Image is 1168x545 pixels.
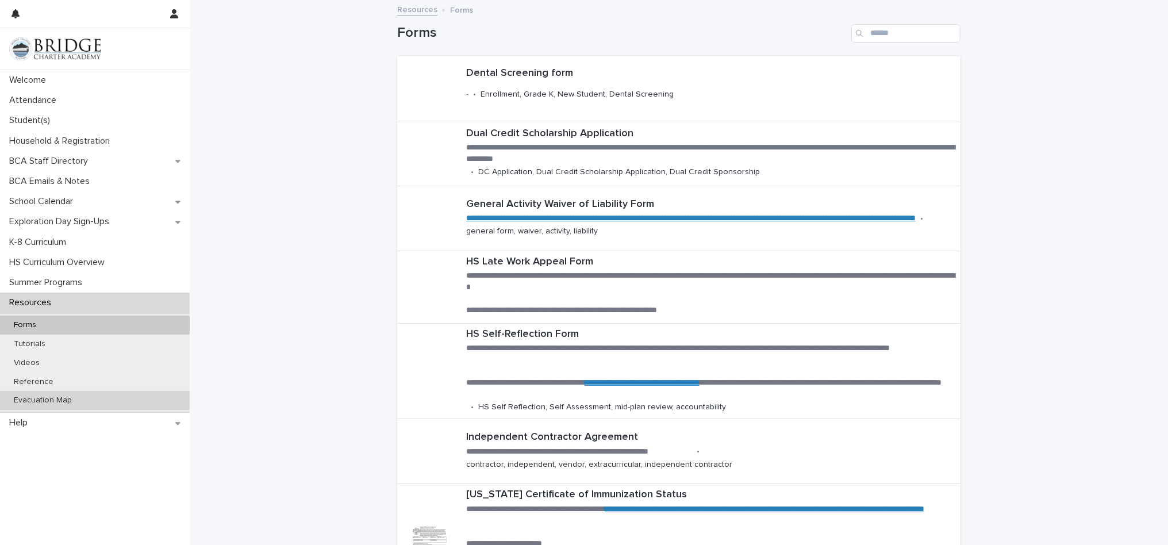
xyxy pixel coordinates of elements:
[5,75,55,86] p: Welcome
[851,24,960,43] input: Search
[397,2,437,16] a: Resources
[5,136,119,147] p: Household & Registration
[5,339,55,349] p: Tutorials
[466,460,732,470] p: contractor, independent, vendor, extracurricular, independent contractor
[397,25,847,41] h1: Forms
[466,431,956,444] p: Independent Contractor Agreement
[697,447,700,456] p: •
[5,176,99,187] p: BCA Emails & Notes
[5,115,59,126] p: Student(s)
[450,3,473,16] p: Forms
[478,402,726,412] p: HS Self Reflection, Self Assessment, mid-plan review, accountability
[466,256,956,268] p: HS Late Work Appeal Form
[5,396,81,405] p: Evacuation Map
[5,237,75,248] p: K-8 Curriculum
[5,257,114,268] p: HS Curriculum Overview
[5,377,63,387] p: Reference
[5,358,49,368] p: Videos
[466,489,956,501] p: [US_STATE] Certificate of Immunization Status
[478,167,760,177] p: DC Application, Dual Credit Scholarship Application, Dual Credit Sponsorship
[466,90,468,99] p: -
[920,214,923,224] p: •
[5,320,45,330] p: Forms
[481,90,674,99] p: Enrollment, Grade K, New Student, Dental Screening
[471,167,474,177] p: •
[5,216,118,227] p: Exploration Day Sign-Ups
[9,37,101,60] img: V1C1m3IdTEidaUdm9Hs0
[471,402,474,412] p: •
[466,67,781,80] p: Dental Screening form
[473,90,476,99] p: •
[466,227,598,236] p: general form, waiver, activity, liability
[5,196,82,207] p: School Calendar
[5,297,60,308] p: Resources
[466,198,956,211] p: General Activity Waiver of Liability Form
[466,128,956,140] p: Dual Credit Scholarship Application
[5,417,37,428] p: Help
[5,156,97,167] p: BCA Staff Directory
[397,56,960,121] a: Dental Screening form-•Enrollment, Grade K, New Student, Dental Screening
[466,328,956,341] p: HS Self-Reflection Form
[5,277,91,288] p: Summer Programs
[5,95,66,106] p: Attendance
